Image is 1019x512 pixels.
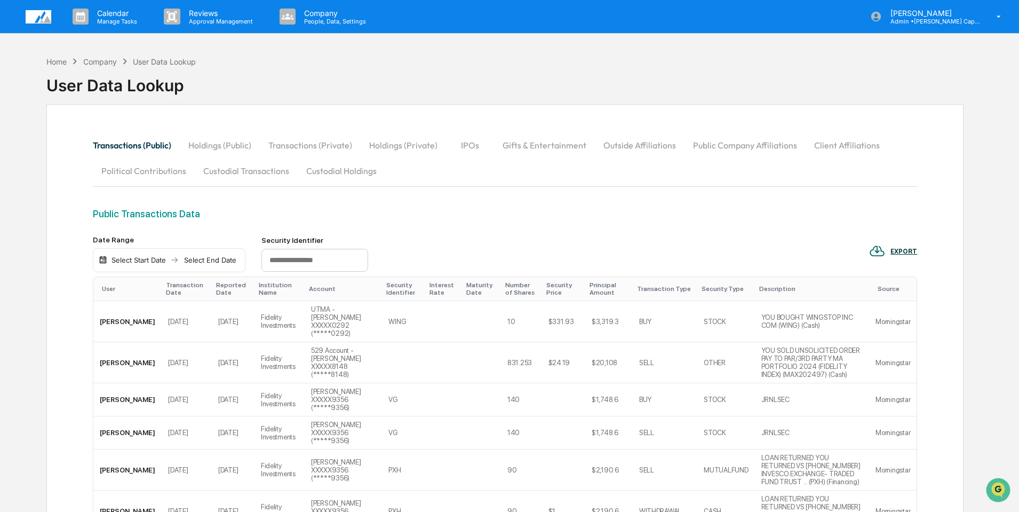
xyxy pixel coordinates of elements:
[633,450,697,491] td: SELL
[46,67,196,95] div: User Data Lookup
[697,383,754,416] td: STOCK
[309,285,378,293] div: Account
[505,281,538,296] div: Number of Shares
[93,158,195,184] button: Political Contributions
[93,416,162,450] td: [PERSON_NAME]
[133,57,196,66] div: User Data Lookup
[755,416,870,450] td: JRNLSEC
[109,256,168,264] div: Select Start Date
[298,158,385,184] button: Custodial Holdings
[759,285,865,293] div: Description
[46,57,67,66] div: Home
[585,450,633,491] td: $2,190.6
[501,450,542,491] td: 90
[296,18,371,25] p: People, Data, Settings
[36,82,175,92] div: Start new chat
[162,342,212,383] td: [DATE]
[382,416,425,450] td: VG
[382,383,425,416] td: VG
[501,301,542,342] td: 10
[260,132,361,158] button: Transactions (Private)
[542,301,585,342] td: $331.93
[73,130,137,149] a: 🗄️Attestations
[585,342,633,383] td: $20,108
[637,285,693,293] div: Transaction Type
[93,208,917,219] div: Public Transactions Data
[755,342,870,383] td: YOU SOLD UNSOLICITED ORDER PAY TO PAR/3RD PARTY MA PORTFOLIO 2024 (FIDELITY INDEX) (MAX202497) (C...
[212,301,254,342] td: [DATE]
[429,281,458,296] div: Interest Rate
[305,416,382,450] td: [PERSON_NAME] XXXXX9356 (*****9356)
[755,301,870,342] td: YOU BOUGHT WINGSTOP INC COM (WING) (Cash)
[890,248,917,255] div: EXPORT
[254,416,305,450] td: Fidelity Investments
[595,132,684,158] button: Outside Affiliations
[684,132,806,158] button: Public Company Affiliations
[585,416,633,450] td: $1,748.6
[585,383,633,416] td: $1,748.6
[93,132,180,158] button: Transactions (Public)
[882,18,981,25] p: Admin • [PERSON_NAME] Capital Management
[869,450,917,491] td: Morningstar
[446,132,494,158] button: IPOs
[259,281,300,296] div: Institution Name
[305,342,382,383] td: 529 Account - [PERSON_NAME] XXXXX8148 (*****8148)
[869,301,917,342] td: Morningstar
[590,281,628,296] div: Principal Amount
[166,281,208,296] div: Transaction Date
[11,136,19,144] div: 🖐️
[869,383,917,416] td: Morningstar
[93,383,162,416] td: [PERSON_NAME]
[806,132,888,158] button: Client Affiliations
[755,383,870,416] td: JRNLSEC
[254,450,305,491] td: Fidelity Investments
[697,342,754,383] td: OTHER
[869,416,917,450] td: Morningstar
[77,136,86,144] div: 🗄️
[633,301,697,342] td: BUY
[11,82,30,101] img: 1746055101610-c473b297-6a78-478c-a979-82029cc54cd1
[212,383,254,416] td: [DATE]
[212,450,254,491] td: [DATE]
[89,9,142,18] p: Calendar
[254,383,305,416] td: Fidelity Investments
[878,285,912,293] div: Source
[501,342,542,383] td: 831.253
[633,383,697,416] td: BUY
[305,383,382,416] td: [PERSON_NAME] XXXXX9356 (*****9356)
[305,301,382,342] td: UTMA - [PERSON_NAME] XXXXX0292 (*****0292)
[633,416,697,450] td: SELL
[93,132,917,184] div: secondary tabs example
[11,22,194,40] p: How can we help?
[162,450,212,491] td: [DATE]
[93,342,162,383] td: [PERSON_NAME]
[296,9,371,18] p: Company
[89,18,142,25] p: Manage Tasks
[546,281,581,296] div: Security Price
[212,416,254,450] td: [DATE]
[254,342,305,383] td: Fidelity Investments
[216,281,250,296] div: Reported Date
[28,49,176,60] input: Clear
[361,132,446,158] button: Holdings (Private)
[755,450,870,491] td: LOAN RETURNED YOU RETURNED VS [PHONE_NUMBER] INVESCO EXCHANGE- TRADED FUND TRUST ... (PXH) (Finan...
[26,10,51,23] img: logo
[106,181,129,189] span: Pylon
[36,92,135,101] div: We're available if you need us!
[6,130,73,149] a: 🖐️Preclearance
[21,155,67,166] span: Data Lookup
[93,235,245,244] div: Date Range
[382,301,425,342] td: WING
[180,9,258,18] p: Reviews
[180,18,258,25] p: Approval Management
[181,85,194,98] button: Start new chat
[494,132,595,158] button: Gifts & Entertainment
[93,450,162,491] td: [PERSON_NAME]
[102,285,157,293] div: User
[382,450,425,491] td: PXH
[869,342,917,383] td: Morningstar
[181,256,240,264] div: Select End Date
[99,256,107,264] img: calendar
[83,57,117,66] div: Company
[501,383,542,416] td: 140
